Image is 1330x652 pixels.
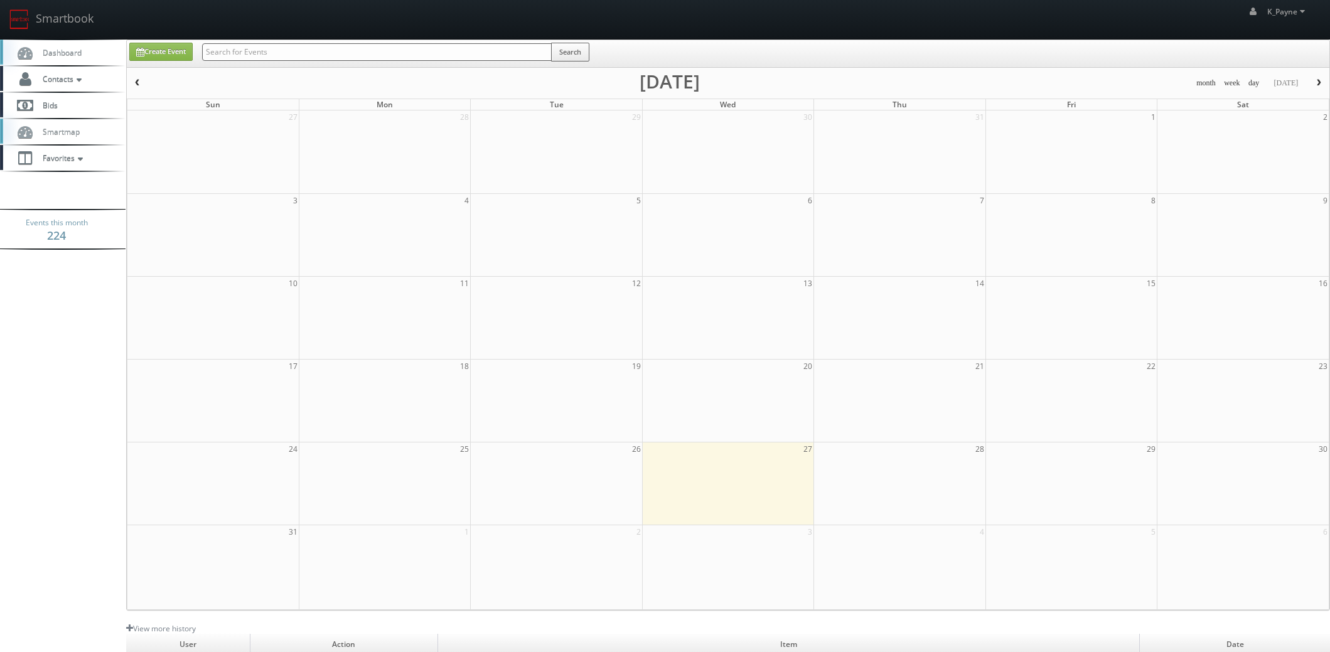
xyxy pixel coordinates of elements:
[459,110,470,124] span: 28
[287,442,299,456] span: 24
[1067,99,1076,110] span: Fri
[979,525,985,538] span: 4
[807,194,813,207] span: 6
[1322,525,1329,538] span: 6
[36,126,80,137] span: Smartmap
[974,110,985,124] span: 31
[979,194,985,207] span: 7
[1145,360,1157,373] span: 22
[287,360,299,373] span: 17
[550,99,564,110] span: Tue
[974,277,985,290] span: 14
[1150,525,1157,538] span: 5
[459,360,470,373] span: 18
[26,216,88,229] span: Events this month
[1150,194,1157,207] span: 8
[1322,194,1329,207] span: 9
[287,110,299,124] span: 27
[287,525,299,538] span: 31
[377,99,393,110] span: Mon
[36,100,58,110] span: Bids
[287,277,299,290] span: 10
[463,525,470,538] span: 1
[1237,99,1249,110] span: Sat
[47,228,66,243] strong: 224
[1317,360,1329,373] span: 23
[1322,110,1329,124] span: 2
[1150,110,1157,124] span: 1
[36,47,82,58] span: Dashboard
[1317,277,1329,290] span: 16
[720,99,736,110] span: Wed
[802,277,813,290] span: 13
[36,73,85,84] span: Contacts
[640,75,700,88] h2: [DATE]
[974,360,985,373] span: 21
[459,277,470,290] span: 11
[126,623,196,634] a: View more history
[802,360,813,373] span: 20
[631,442,642,456] span: 26
[1145,277,1157,290] span: 15
[292,194,299,207] span: 3
[802,110,813,124] span: 30
[1269,75,1302,91] button: [DATE]
[635,194,642,207] span: 5
[459,442,470,456] span: 25
[1317,442,1329,456] span: 30
[1244,75,1264,91] button: day
[631,277,642,290] span: 12
[1145,442,1157,456] span: 29
[893,99,907,110] span: Thu
[807,525,813,538] span: 3
[206,99,220,110] span: Sun
[802,442,813,456] span: 27
[551,43,589,61] button: Search
[1220,75,1245,91] button: week
[9,9,29,29] img: smartbook-logo.png
[1267,6,1309,17] span: K_Payne
[631,110,642,124] span: 29
[202,43,552,61] input: Search for Events
[36,152,86,163] span: Favorites
[974,442,985,456] span: 28
[129,43,193,61] a: Create Event
[1192,75,1220,91] button: month
[635,525,642,538] span: 2
[463,194,470,207] span: 4
[631,360,642,373] span: 19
